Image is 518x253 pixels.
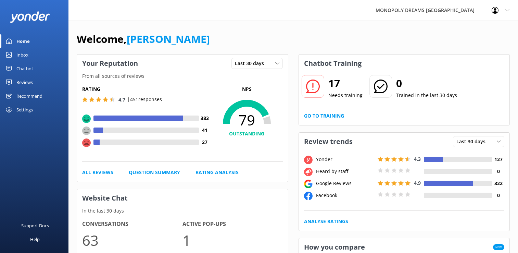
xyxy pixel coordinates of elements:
[77,189,288,207] h3: Website Chat
[182,220,283,229] h4: Active Pop-ups
[127,32,210,46] a: [PERSON_NAME]
[299,55,367,72] h3: Chatbot Training
[82,85,211,93] h5: Rating
[328,92,363,99] p: Needs training
[16,89,42,103] div: Recommend
[77,31,210,47] h1: Welcome,
[328,75,363,92] h2: 17
[10,11,50,23] img: yonder-white-logo.png
[211,111,283,129] span: 79
[16,48,28,62] div: Inbox
[304,112,344,120] a: Go to Training
[16,75,33,89] div: Reviews
[199,126,211,134] h4: 41
[82,229,182,252] p: 63
[492,192,504,199] h4: 0
[195,169,239,176] a: Rating Analysis
[493,244,504,250] span: New
[492,180,504,187] h4: 322
[211,85,283,93] p: NPS
[314,156,376,163] div: Yonder
[396,92,457,99] p: Trained in the last 30 days
[118,96,125,103] span: 4.7
[16,103,33,117] div: Settings
[314,192,376,199] div: Facebook
[492,156,504,163] h4: 127
[492,168,504,175] h4: 0
[82,169,113,176] a: All Reviews
[77,207,288,215] p: In the last 30 days
[396,75,457,92] h2: 0
[235,60,268,67] span: Last 30 days
[129,169,180,176] a: Question Summary
[127,96,162,103] p: | 451 responses
[414,180,421,186] span: 4.9
[16,34,30,48] div: Home
[199,138,211,146] h4: 27
[414,156,421,162] span: 4.3
[182,229,283,252] p: 1
[77,72,288,80] p: From all sources of reviews
[304,218,348,225] a: Analyse Ratings
[21,219,49,232] div: Support Docs
[314,180,376,187] div: Google Reviews
[199,115,211,122] h4: 383
[16,62,33,75] div: Chatbot
[211,130,283,137] h4: OUTSTANDING
[30,232,40,246] div: Help
[77,55,143,72] h3: Your Reputation
[299,133,358,150] h3: Review trends
[82,220,182,229] h4: Conversations
[314,168,376,175] div: Heard by staff
[456,138,490,145] span: Last 30 days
